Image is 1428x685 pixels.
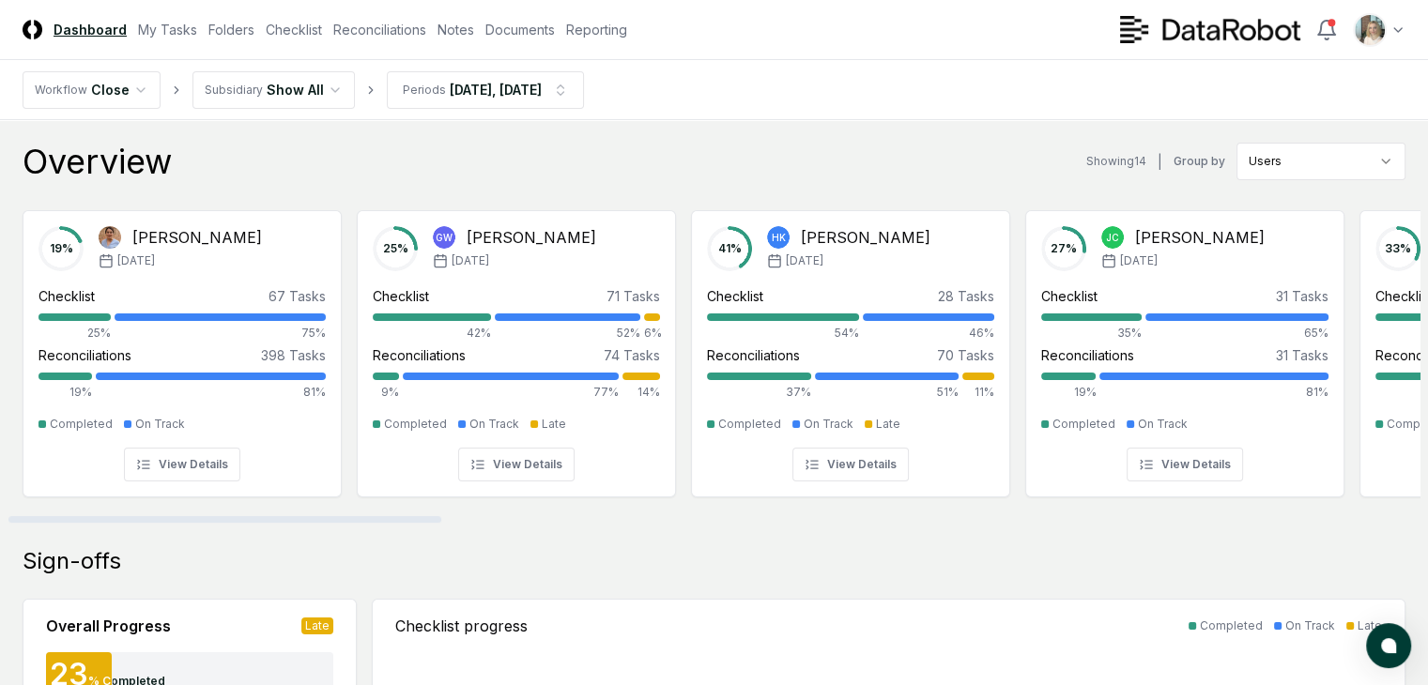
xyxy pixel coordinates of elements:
div: Subsidiary [205,82,263,99]
div: 42% [373,325,491,342]
div: Completed [50,416,113,433]
div: Showing 14 [1086,153,1146,170]
div: Checklist [707,286,763,306]
div: Checklist [1041,286,1098,306]
div: Late [1358,617,1382,634]
div: On Track [135,416,185,433]
div: [PERSON_NAME] [1135,226,1265,249]
div: 51% [815,384,959,401]
span: [DATE] [117,252,155,269]
div: [PERSON_NAME] [132,226,262,249]
div: 28 Tasks [938,286,994,306]
div: 77% [403,384,619,401]
div: Reconciliations [38,345,131,365]
label: Group by [1174,156,1225,167]
div: 25% [38,325,111,342]
div: On Track [804,416,853,433]
div: 81% [1099,384,1328,401]
div: 37% [707,384,811,401]
div: 6% [644,325,660,342]
div: Completed [718,416,781,433]
div: [PERSON_NAME] [467,226,596,249]
div: Reconciliations [373,345,466,365]
div: 19% [38,384,92,401]
div: Late [301,617,333,634]
button: Periods[DATE], [DATE] [387,71,584,109]
a: Reconciliations [333,20,426,39]
span: GW [436,231,453,245]
div: Late [876,416,900,433]
img: ACg8ocKh93A2PVxV7CaGalYBgc3fGwopTyyIAwAiiQ5buQbeS2iRnTQ=s96-c [1355,15,1385,45]
span: HK [772,231,786,245]
div: | [1158,152,1162,172]
a: 27%JC[PERSON_NAME][DATE]Checklist31 Tasks35%65%Reconciliations31 Tasks19%81%CompletedOn TrackView... [1025,195,1344,497]
div: Reconciliations [707,345,800,365]
div: Completed [1052,416,1115,433]
span: JC [1106,231,1119,245]
button: View Details [792,448,909,481]
div: 71 Tasks [607,286,660,306]
button: atlas-launcher [1366,623,1411,668]
a: Notes [438,20,474,39]
button: View Details [1127,448,1243,481]
div: Checklist [38,286,95,306]
div: Reconciliations [1041,345,1134,365]
div: Completed [384,416,447,433]
div: Checklist [373,286,429,306]
img: DataRobot logo [1120,16,1300,43]
div: 19% [1041,384,1096,401]
a: My Tasks [138,20,197,39]
a: Folders [208,20,254,39]
div: 31 Tasks [1276,286,1328,306]
a: 25%GW[PERSON_NAME][DATE]Checklist71 Tasks42%52%6%Reconciliations74 Tasks9%77%14%CompletedOn Track... [357,195,676,497]
div: 65% [1145,325,1328,342]
nav: breadcrumb [23,71,584,109]
div: Sign-offs [23,546,1405,576]
div: Completed [1200,617,1263,634]
div: 46% [863,325,994,342]
img: Dina Abdelmageed [99,226,121,249]
div: 74 Tasks [604,345,660,365]
div: 35% [1041,325,1142,342]
div: [DATE], [DATE] [450,80,542,99]
a: 19%Dina Abdelmageed[PERSON_NAME][DATE]Checklist67 Tasks25%75%Reconciliations398 Tasks19%81%Comple... [23,195,342,497]
span: [DATE] [1120,252,1158,269]
div: Overview [23,143,172,180]
div: 31 Tasks [1276,345,1328,365]
div: 9% [373,384,399,401]
div: Late [542,416,566,433]
div: 67 Tasks [269,286,326,306]
img: Logo [23,20,42,39]
div: On Track [469,416,519,433]
div: 11% [962,384,994,401]
a: Reporting [566,20,627,39]
span: [DATE] [786,252,823,269]
a: Documents [485,20,555,39]
span: [DATE] [452,252,489,269]
div: 70 Tasks [937,345,994,365]
div: On Track [1285,617,1335,634]
div: Checklist progress [395,615,528,637]
div: Overall Progress [46,615,171,637]
div: Workflow [35,82,87,99]
div: On Track [1138,416,1188,433]
div: 398 Tasks [261,345,326,365]
a: Checklist [266,20,322,39]
div: [PERSON_NAME] [801,226,930,249]
div: Periods [403,82,446,99]
div: 14% [622,384,660,401]
button: View Details [124,448,240,481]
a: 41%HK[PERSON_NAME][DATE]Checklist28 Tasks54%46%Reconciliations70 Tasks37%51%11%CompletedOn TrackL... [691,195,1010,497]
button: View Details [458,448,575,481]
div: 52% [495,325,640,342]
div: 54% [707,325,859,342]
div: 81% [96,384,326,401]
a: Dashboard [54,20,127,39]
div: 75% [115,325,326,342]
